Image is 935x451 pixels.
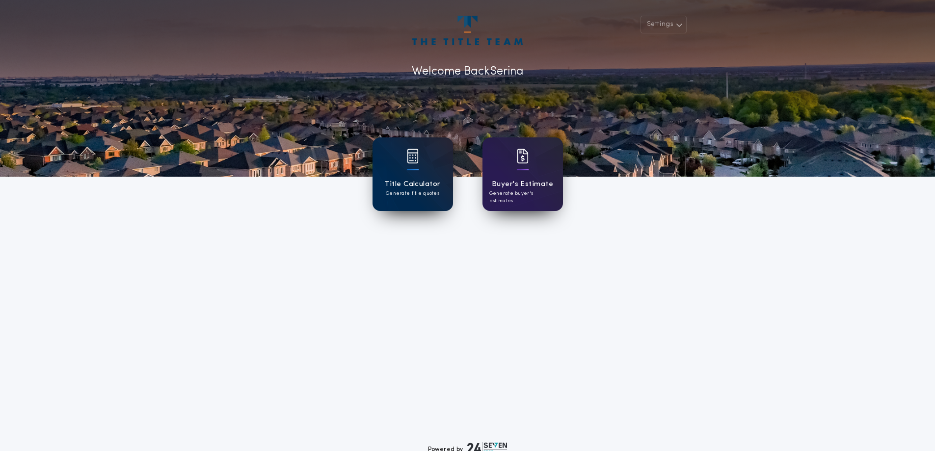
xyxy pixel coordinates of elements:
[384,179,440,190] h1: Title Calculator
[489,190,556,205] p: Generate buyer's estimates
[407,149,419,163] img: card icon
[386,190,439,197] p: Generate title quotes
[412,16,522,45] img: account-logo
[373,137,453,211] a: card iconTitle CalculatorGenerate title quotes
[492,179,553,190] h1: Buyer's Estimate
[517,149,529,163] img: card icon
[641,16,687,33] button: Settings
[412,63,524,80] p: Welcome Back Serina
[482,137,563,211] a: card iconBuyer's EstimateGenerate buyer's estimates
